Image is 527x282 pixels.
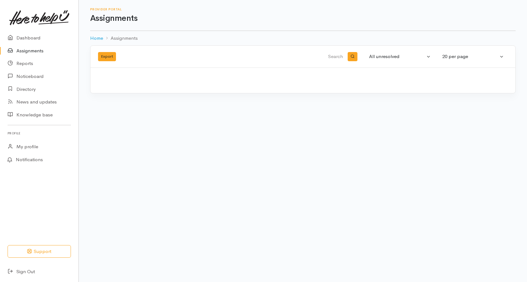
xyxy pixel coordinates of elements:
button: 20 per page [438,50,508,63]
nav: breadcrumb [90,31,516,46]
button: All unresolved [365,50,435,63]
button: Support [8,245,71,258]
input: Search [232,49,344,64]
h1: Assignments [90,14,516,23]
div: All unresolved [369,53,425,60]
button: Export [98,52,116,61]
h6: Provider Portal [90,8,516,11]
div: 20 per page [442,53,498,60]
h6: Profile [8,129,71,138]
li: Assignments [103,35,138,42]
a: Home [90,35,103,42]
